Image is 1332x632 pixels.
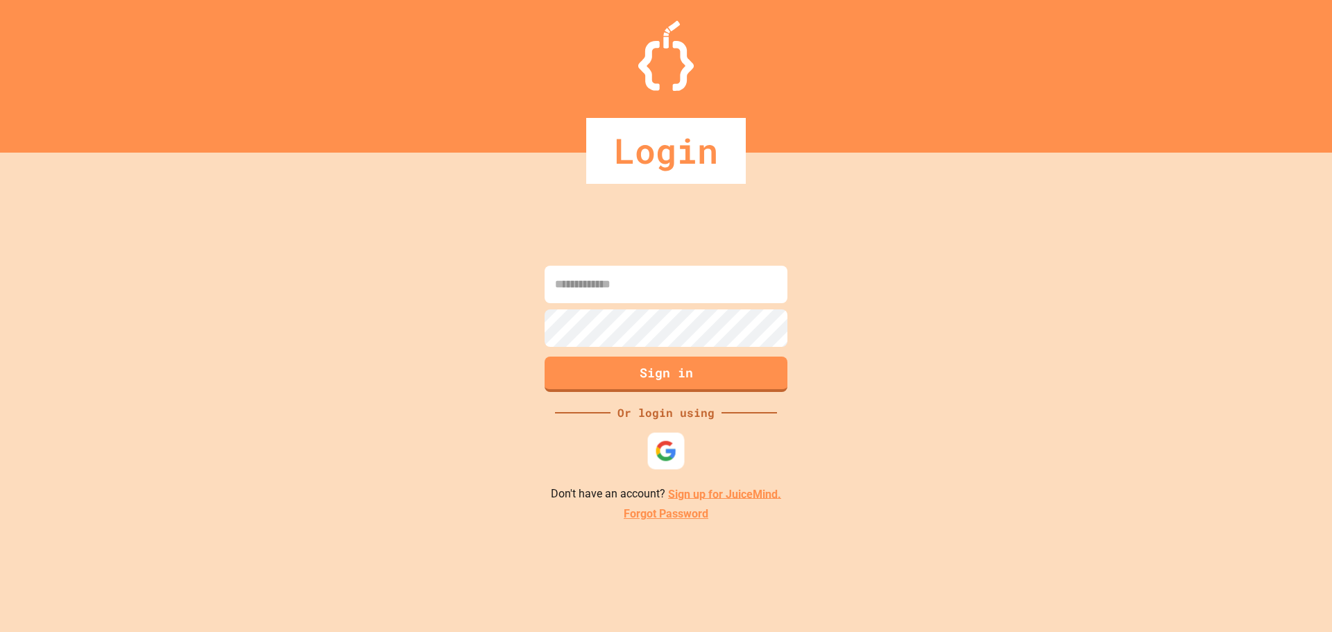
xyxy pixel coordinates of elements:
[624,506,708,522] a: Forgot Password
[655,440,677,462] img: google-icon.svg
[610,404,721,421] div: Or login using
[668,487,781,500] a: Sign up for JuiceMind.
[551,486,781,503] p: Don't have an account?
[638,21,694,91] img: Logo.svg
[586,118,746,184] div: Login
[545,357,787,392] button: Sign in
